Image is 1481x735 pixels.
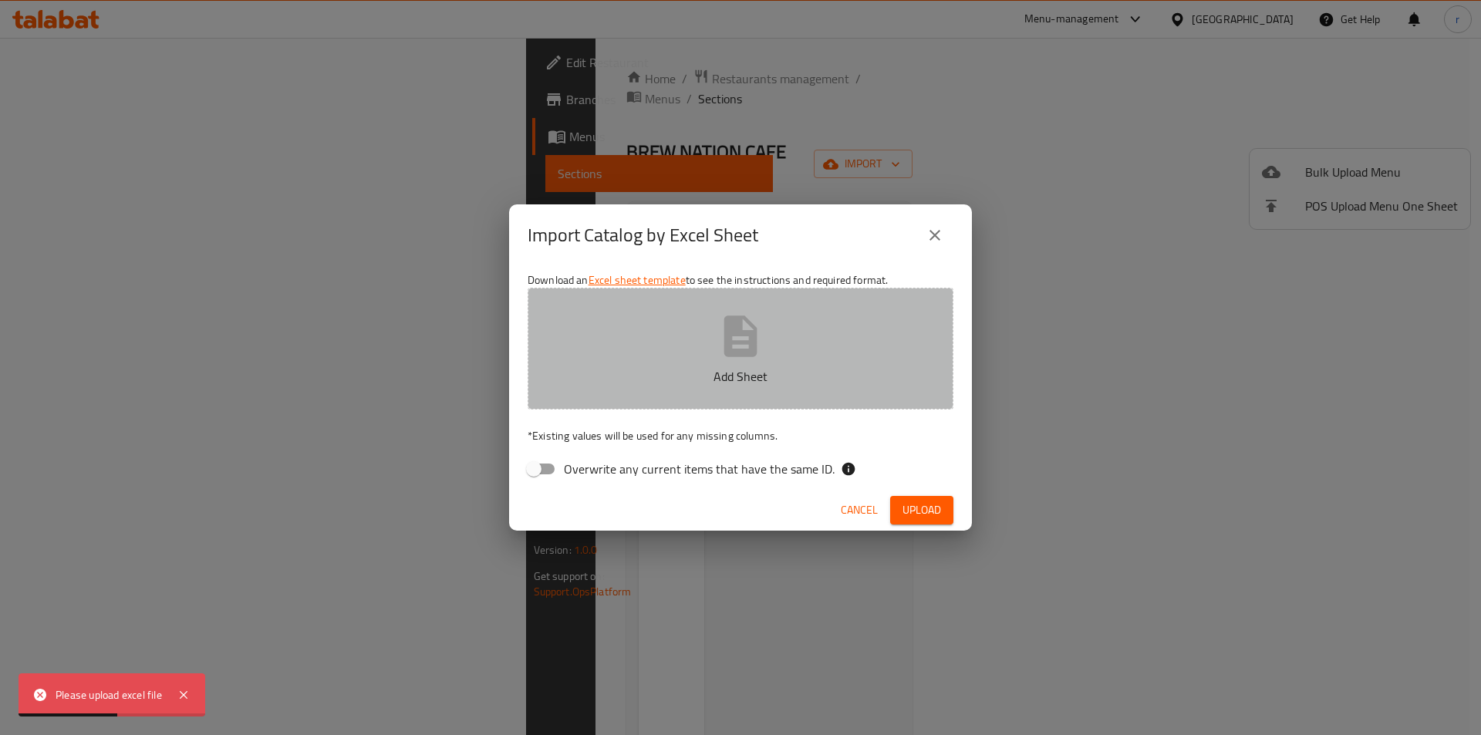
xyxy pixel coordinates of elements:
[509,266,972,490] div: Download an to see the instructions and required format.
[902,501,941,520] span: Upload
[528,428,953,443] p: Existing values will be used for any missing columns.
[528,288,953,410] button: Add Sheet
[890,496,953,524] button: Upload
[916,217,953,254] button: close
[841,501,878,520] span: Cancel
[528,223,758,248] h2: Import Catalog by Excel Sheet
[56,686,162,703] div: Please upload excel file
[841,461,856,477] svg: If the overwrite option isn't selected, then the items that match an existing ID will be ignored ...
[564,460,835,478] span: Overwrite any current items that have the same ID.
[552,367,929,386] p: Add Sheet
[835,496,884,524] button: Cancel
[589,270,686,290] a: Excel sheet template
